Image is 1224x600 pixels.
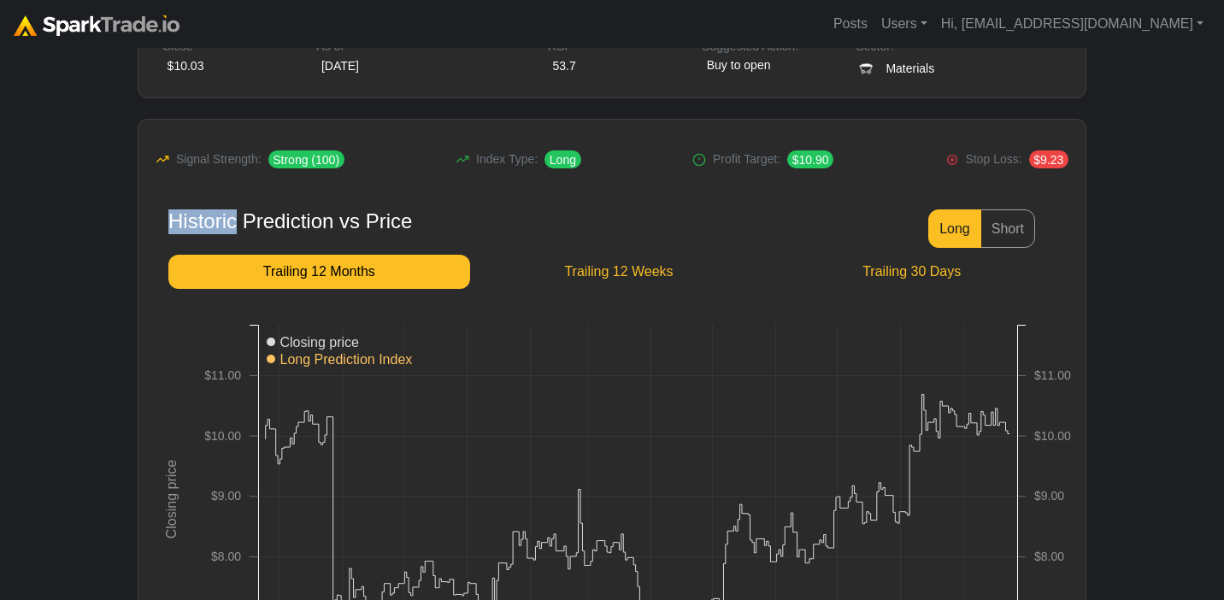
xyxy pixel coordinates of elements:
text: $11.00 [1034,368,1071,382]
span: $9.23 [1029,150,1068,168]
text: $8.00 [211,550,241,563]
span: Buy to open [702,56,775,74]
span: Trailing 12 Weeks [484,262,755,282]
text: $10.00 [1034,429,1071,443]
span: Trailing 12 Months [182,262,456,282]
text: $9.00 [211,489,241,503]
span: Trailing 30 Days [781,262,1042,282]
span: Profit Target: [713,150,780,168]
a: Hi, [EMAIL_ADDRESS][DOMAIN_NAME] [934,7,1210,41]
a: Trailing 12 Months [168,255,470,289]
span: Index Type: [476,150,538,168]
small: Materials [881,60,939,78]
div: [DATE] [316,57,363,75]
div: $10.03 [162,57,209,75]
span: $10.90 [787,150,833,168]
img: Materials [859,62,873,76]
button: Short [980,209,1035,248]
text: $11.00 [204,368,241,382]
a: Users [874,7,934,41]
span: Stop Loss: [966,150,1022,168]
div: Historic Prediction vs Price [168,209,412,234]
text: $8.00 [1034,550,1064,563]
a: Trailing 12 Weeks [470,255,768,289]
img: sparktrade.png [14,15,179,36]
a: Posts [827,7,874,41]
span: Long [544,150,580,168]
a: Trailing 30 Days [768,255,1056,289]
text: Closing price [164,460,179,539]
button: Long [928,209,981,248]
div: 53.7 [548,57,580,75]
text: $10.00 [204,429,241,443]
span: Strong (100) [268,150,344,168]
text: $9.00 [1034,489,1064,503]
span: Signal Strength: [176,150,262,168]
